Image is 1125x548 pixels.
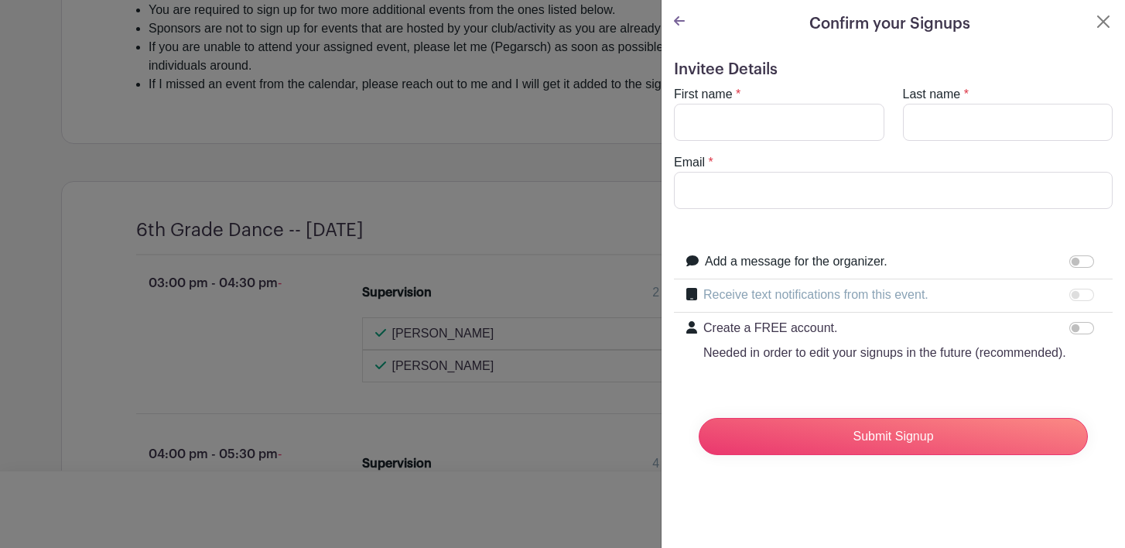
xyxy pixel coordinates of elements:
[674,85,733,104] label: First name
[674,153,705,172] label: Email
[699,418,1088,455] input: Submit Signup
[809,12,970,36] h5: Confirm your Signups
[674,60,1113,79] h5: Invitee Details
[703,319,1066,337] p: Create a FREE account.
[703,344,1066,362] p: Needed in order to edit your signups in the future (recommended).
[1094,12,1113,31] button: Close
[703,286,928,304] label: Receive text notifications from this event.
[903,85,961,104] label: Last name
[705,252,887,271] label: Add a message for the organizer.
